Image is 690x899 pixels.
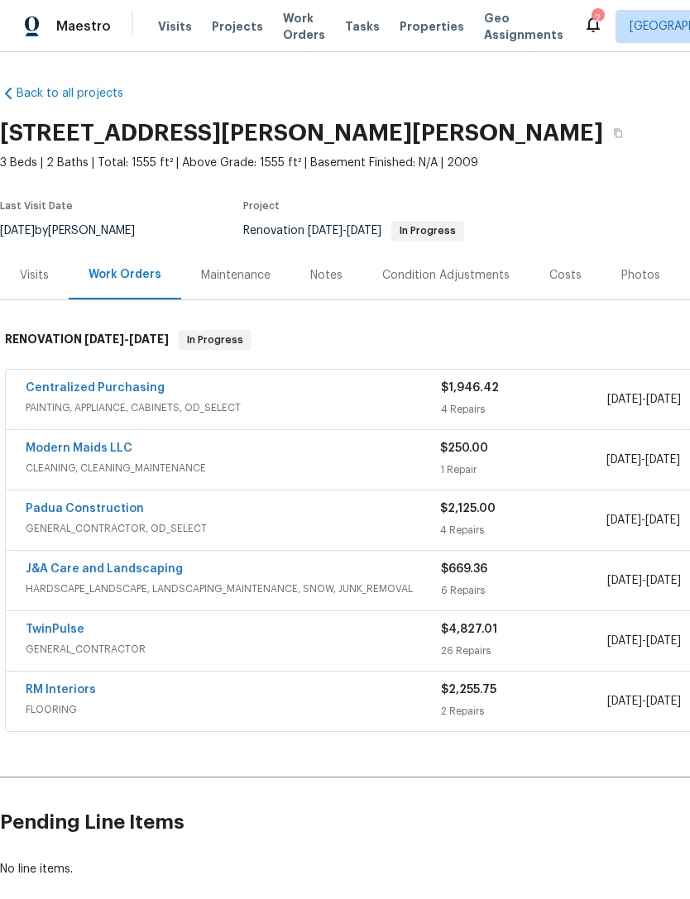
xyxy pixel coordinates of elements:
span: [DATE] [606,514,641,526]
div: 26 Repairs [441,643,607,659]
span: Maestro [56,18,111,35]
span: [DATE] [646,575,681,586]
span: - [607,572,681,589]
a: RM Interiors [26,684,96,696]
span: [DATE] [129,333,169,345]
a: Modern Maids LLC [26,442,132,454]
div: Work Orders [89,266,161,283]
a: Padua Construction [26,503,144,514]
span: GENERAL_CONTRACTOR [26,641,441,658]
span: [DATE] [607,575,642,586]
div: Visits [20,267,49,284]
span: HARDSCAPE_LANDSCAPE, LANDSCAPING_MAINTENANCE, SNOW, JUNK_REMOVAL [26,581,441,597]
div: 2 Repairs [441,703,607,720]
span: - [607,391,681,408]
span: $669.36 [441,563,487,575]
span: [DATE] [645,514,680,526]
span: Renovation [243,225,464,237]
span: [DATE] [347,225,381,237]
a: J&A Care and Landscaping [26,563,183,575]
span: [DATE] [646,696,681,707]
div: 4 Repairs [441,401,607,418]
div: 6 Repairs [441,582,607,599]
span: PAINTING, APPLIANCE, CABINETS, OD_SELECT [26,399,441,416]
span: $250.00 [440,442,488,454]
span: Geo Assignments [484,10,563,43]
span: [DATE] [84,333,124,345]
div: Notes [310,267,343,284]
span: [DATE] [646,635,681,647]
span: Work Orders [283,10,325,43]
span: - [607,633,681,649]
a: TwinPulse [26,624,84,635]
span: - [606,512,680,528]
span: [DATE] [607,635,642,647]
span: [DATE] [607,394,642,405]
span: $4,827.01 [441,624,497,635]
span: [DATE] [606,454,641,466]
button: Copy Address [603,118,633,148]
div: 1 Repair [440,461,606,478]
span: - [607,693,681,710]
span: [DATE] [645,454,680,466]
span: Tasks [345,21,380,32]
span: $2,125.00 [440,503,496,514]
span: [DATE] [607,696,642,707]
span: [DATE] [308,225,343,237]
div: Photos [621,267,660,284]
div: Costs [549,267,582,284]
span: $2,255.75 [441,684,496,696]
span: In Progress [180,332,250,348]
span: Project [243,201,280,211]
span: - [606,452,680,468]
div: 2 [592,10,603,26]
div: 4 Repairs [440,522,606,538]
span: Visits [158,18,192,35]
span: CLEANING, CLEANING_MAINTENANCE [26,460,440,476]
div: Maintenance [201,267,271,284]
h6: RENOVATION [5,330,169,350]
span: FLOORING [26,701,441,718]
span: [DATE] [646,394,681,405]
div: Condition Adjustments [382,267,510,284]
span: Projects [212,18,263,35]
span: - [84,333,169,345]
a: Centralized Purchasing [26,382,165,394]
span: Properties [400,18,464,35]
span: GENERAL_CONTRACTOR, OD_SELECT [26,520,440,537]
span: In Progress [393,226,462,236]
span: $1,946.42 [441,382,499,394]
span: - [308,225,381,237]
